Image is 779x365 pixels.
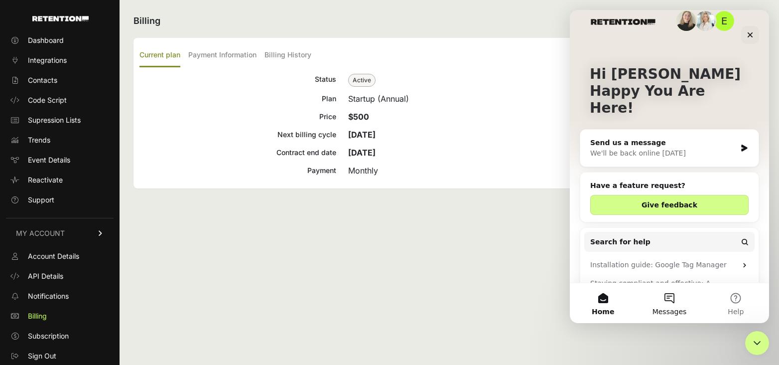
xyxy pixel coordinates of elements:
strong: [DATE] [348,148,376,158]
div: Plan [139,93,336,105]
div: Price [139,111,336,123]
a: Supression Lists [6,112,114,128]
span: Sign Out [28,351,56,361]
label: Payment Information [188,44,257,67]
span: Event Details [28,155,70,165]
a: Contacts [6,72,114,88]
img: Retention.com [32,16,89,21]
span: Supression Lists [28,115,81,125]
a: Trends [6,132,114,148]
span: Contacts [28,75,57,85]
a: Code Script [6,92,114,108]
span: Dashboard [28,35,64,45]
span: Notifications [28,291,69,301]
label: Current plan [139,44,180,67]
a: Reactivate [6,172,114,188]
span: Billing [28,311,47,321]
a: Support [6,192,114,208]
a: Account Details [6,248,114,264]
iframe: Intercom live chat [570,10,769,323]
span: Support [28,195,54,205]
strong: $500 [348,112,369,122]
div: Payment [139,165,336,177]
a: Event Details [6,152,114,168]
span: Subscription [28,331,69,341]
div: Monthly [348,165,754,177]
a: Integrations [6,52,114,68]
span: MY ACCOUNT [16,228,65,238]
a: Subscription [6,328,114,344]
div: Startup (Annual) [348,93,754,105]
span: Trends [28,135,50,145]
span: Code Script [28,95,67,105]
span: Active [348,74,376,87]
a: Billing [6,308,114,324]
a: Notifications [6,288,114,304]
a: MY ACCOUNT [6,218,114,248]
h2: Billing [133,14,760,28]
iframe: Intercom live chat [745,331,769,355]
a: Sign Out [6,348,114,364]
label: Billing History [264,44,311,67]
span: Reactivate [28,175,63,185]
span: Account Details [28,251,79,261]
span: Integrations [28,55,67,65]
div: Contract end date [139,147,336,159]
a: Dashboard [6,32,114,48]
div: Next billing cycle [139,129,336,141]
div: Status [139,73,336,87]
a: API Details [6,268,114,284]
strong: [DATE] [348,130,376,140]
span: API Details [28,271,63,281]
